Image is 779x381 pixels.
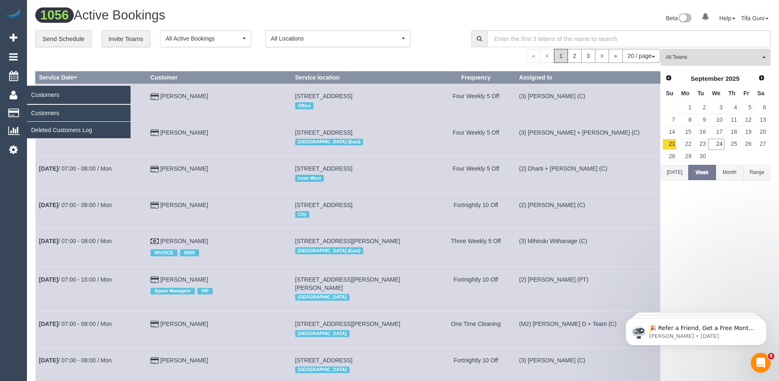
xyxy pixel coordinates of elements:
[677,114,693,125] a: 8
[160,30,251,47] button: All Active Bookings
[436,120,515,156] td: Frequency
[740,114,753,125] a: 12
[147,156,291,192] td: Customer
[5,8,22,20] a: Automaid Logo
[754,102,768,113] a: 6
[665,75,672,81] span: Prev
[295,245,433,256] div: Location
[725,126,739,137] a: 18
[609,49,623,63] a: »
[295,173,433,183] div: Location
[768,353,774,359] span: 5
[165,34,240,43] span: All Active Bookings
[39,357,112,364] a: [DATE]/ 07:00 - 08:00 / Mon
[661,49,771,62] ol: All Teams
[36,267,147,311] td: Schedule date
[27,122,131,138] a: Deleted Customers Log
[295,321,400,327] span: [STREET_ADDRESS][PERSON_NAME]
[516,229,660,267] td: Assigned to
[160,357,208,364] a: [PERSON_NAME]
[694,114,708,125] a: 9
[666,15,692,22] a: Beta
[295,276,400,291] span: [STREET_ADDRESS][PERSON_NAME][PERSON_NAME]
[516,120,660,156] td: Assigned to
[27,105,131,121] a: Customers
[516,84,660,120] td: Assigned to
[741,15,769,22] a: Tifa Guni
[295,328,433,339] div: Location
[295,238,400,244] span: [STREET_ADDRESS][PERSON_NAME]
[516,72,660,84] th: Assigned to
[677,126,693,137] a: 15
[622,49,660,63] button: 20 / page
[694,102,708,113] a: 2
[663,151,677,162] a: 28
[663,114,677,125] a: 7
[295,292,433,303] div: Location
[39,321,112,327] a: [DATE]/ 07:00 - 08:00 / Mon
[147,267,291,311] td: Customer
[295,175,324,181] span: Inner West
[436,156,515,192] td: Frequency
[180,249,199,256] span: NDIS
[708,102,724,113] a: 3
[295,129,352,136] span: [STREET_ADDRESS]
[694,139,708,150] a: 23
[150,166,159,172] i: Credit Card Payment
[677,139,693,150] a: 22
[35,7,74,23] span: 1056
[436,72,515,84] th: Frequency
[661,165,688,180] button: [DATE]
[150,277,159,283] i: Credit Card Payment
[147,84,291,120] td: Customer
[757,90,764,96] span: Saturday
[150,288,195,294] span: Space Managers
[694,151,708,162] a: 30
[265,30,410,47] button: All Locations
[613,301,779,359] iframe: Intercom notifications message
[295,209,433,220] div: Location
[436,311,515,347] td: Frequency
[291,84,436,120] td: Service location
[150,249,177,256] span: INVOICE
[661,49,771,66] button: All Teams
[39,165,58,172] b: [DATE]
[516,311,660,347] td: Assigned to
[663,72,675,84] a: Prev
[436,84,515,120] td: Frequency
[39,276,58,283] b: [DATE]
[516,156,660,192] td: Assigned to
[160,238,208,244] a: [PERSON_NAME]
[691,75,724,82] span: September
[756,72,767,84] a: Next
[295,330,349,337] span: [GEOGRAPHIC_DATA]
[39,321,58,327] b: [DATE]
[694,126,708,137] a: 16
[708,139,724,150] a: 24
[688,165,716,180] button: Week
[150,94,159,100] i: Credit Card Payment
[271,34,400,43] span: All Locations
[150,130,159,136] i: Credit Card Payment
[740,126,753,137] a: 19
[708,114,724,125] a: 10
[487,30,771,47] input: Enter the first 3 letters of the name to search
[516,267,660,311] td: Assigned to
[740,139,753,150] a: 26
[725,139,739,150] a: 25
[436,192,515,228] td: Frequency
[725,102,739,113] a: 4
[681,90,689,96] span: Monday
[663,126,677,137] a: 14
[39,238,112,244] a: [DATE]/ 07:00 - 08:00 / Mon
[726,75,740,82] span: 2025
[754,139,768,150] a: 27
[568,49,582,63] a: 2
[291,192,436,228] td: Service location
[516,192,660,228] td: Assigned to
[716,165,743,180] button: Month
[295,100,433,111] div: Location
